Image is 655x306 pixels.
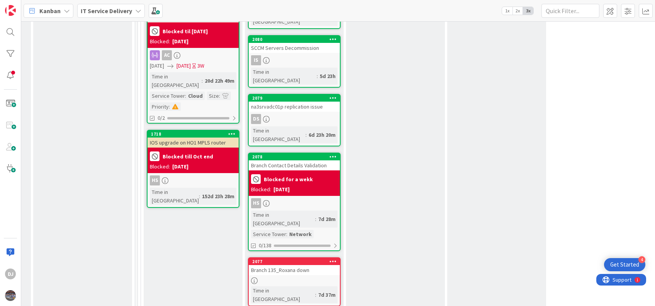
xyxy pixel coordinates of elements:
[249,95,340,112] div: 2079na3srvadc01p replication issue
[186,92,205,100] div: Cloud
[81,7,132,15] b: IT Service Delivery
[219,92,220,100] span: :
[40,3,42,9] div: 1
[249,265,340,275] div: Branch 135_Roxana down
[158,114,165,122] span: 0/2
[163,154,213,159] b: Blocked till Oct end
[150,163,170,171] div: Blocked:
[251,211,315,228] div: Time in [GEOGRAPHIC_DATA]
[251,126,305,143] div: Time in [GEOGRAPHIC_DATA]
[200,192,236,201] div: 152d 23h 28m
[150,62,164,70] span: [DATE]
[251,68,317,85] div: Time in [GEOGRAPHIC_DATA]
[273,185,290,194] div: [DATE]
[5,5,16,16] img: Visit kanbanzone.com
[39,6,61,15] span: Kanban
[172,37,188,46] div: [DATE]
[251,198,261,208] div: HS
[541,4,599,18] input: Quick Filter...
[249,114,340,124] div: DS
[150,175,160,185] div: HS
[5,269,16,279] div: DJ
[249,102,340,112] div: na3srvadc01p replication issue
[150,188,199,205] div: Time in [GEOGRAPHIC_DATA]
[512,7,523,15] span: 2x
[249,95,340,102] div: 2079
[197,62,204,70] div: 3W
[249,153,340,160] div: 2078
[207,92,219,100] div: Size
[252,259,340,264] div: 2077
[249,160,340,170] div: Branch Contact Details Validation
[162,50,172,60] div: AC
[249,258,340,275] div: 2077Branch 135_Roxana down
[317,72,318,80] span: :
[252,154,340,160] div: 2078
[249,36,340,43] div: 2080
[150,92,185,100] div: Service Tower
[251,286,315,303] div: Time in [GEOGRAPHIC_DATA]
[150,102,169,111] div: Priority
[5,290,16,301] img: avatar
[169,102,170,111] span: :
[318,72,338,80] div: 5d 23h
[252,37,340,42] div: 2080
[264,177,313,182] b: Blocked for a wekk
[604,258,645,271] div: Open Get Started checklist, remaining modules: 4
[305,131,307,139] span: :
[502,7,512,15] span: 1x
[251,230,286,238] div: Service Tower
[251,185,271,194] div: Blocked:
[610,261,639,269] div: Get Started
[199,192,200,201] span: :
[249,55,340,65] div: Is
[148,50,239,60] div: AC
[259,241,272,250] span: 0/138
[249,258,340,265] div: 2077
[163,29,208,34] b: Blocked til [DATE]
[315,215,316,223] span: :
[151,131,239,137] div: 1718
[150,37,170,46] div: Blocked:
[252,95,340,101] div: 2079
[286,230,287,238] span: :
[249,36,340,53] div: 2080SCCM Servers Decommission
[251,114,261,124] div: DS
[249,153,340,170] div: 2078Branch Contact Details Validation
[638,256,645,263] div: 4
[251,55,261,65] div: Is
[176,62,191,70] span: [DATE]
[185,92,186,100] span: :
[249,198,340,208] div: HS
[316,215,338,223] div: 7d 28m
[203,76,236,85] div: 20d 22h 49m
[148,138,239,148] div: IOS upgrade on HO1 MPLS router
[16,1,35,10] span: Support
[150,72,202,89] div: Time in [GEOGRAPHIC_DATA]
[523,7,533,15] span: 3x
[315,291,316,299] span: :
[249,43,340,53] div: SCCM Servers Decommission
[148,131,239,138] div: 1718
[307,131,338,139] div: 6d 23h 20m
[172,163,188,171] div: [DATE]
[316,291,338,299] div: 7d 37m
[148,131,239,148] div: 1718IOS upgrade on HO1 MPLS router
[148,175,239,185] div: HS
[287,230,314,238] div: Network
[202,76,203,85] span: :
